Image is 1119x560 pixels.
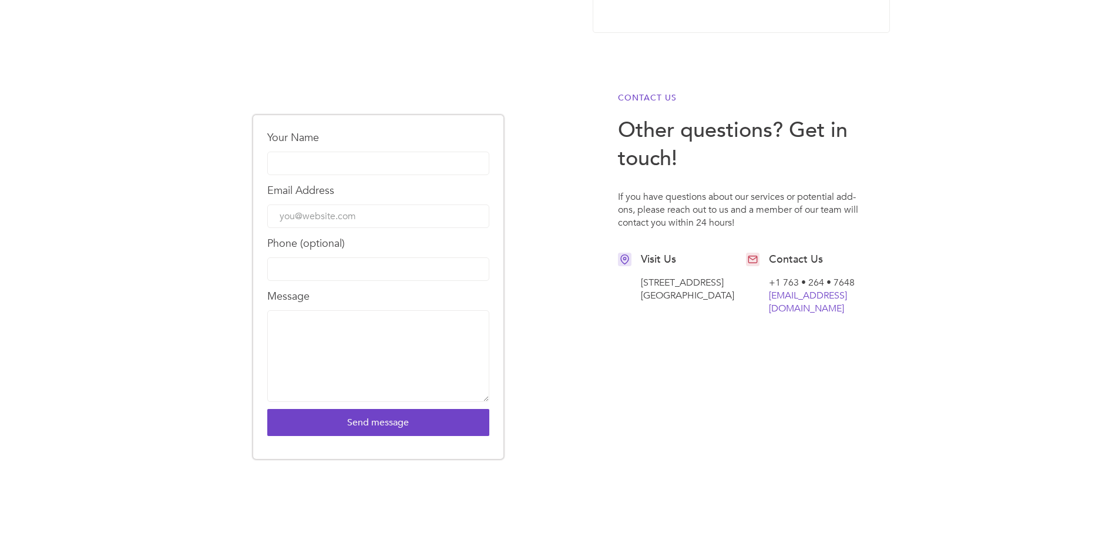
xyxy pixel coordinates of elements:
[769,253,865,267] h1: Contact Us
[618,190,865,253] div: If you have questions about our services or potential add-ons, please reach out to us and a membe...
[641,253,737,267] h1: Visit Us
[267,409,489,436] input: Send message
[769,276,865,315] div: +1 763 • 264 • 7648
[267,182,489,200] label: Email Address
[618,116,865,173] h3: Other questions? Get in touch!
[267,204,489,228] input: you@website.com
[267,288,489,306] label: Message
[267,235,489,253] label: Phone (optional)
[769,289,847,315] a: [EMAIL_ADDRESS][DOMAIN_NAME]
[618,92,865,105] h6: Contact Us
[267,129,489,147] label: Your Name
[267,129,489,436] form: Email Form 6
[641,276,737,302] div: [STREET_ADDRESS] [GEOGRAPHIC_DATA]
